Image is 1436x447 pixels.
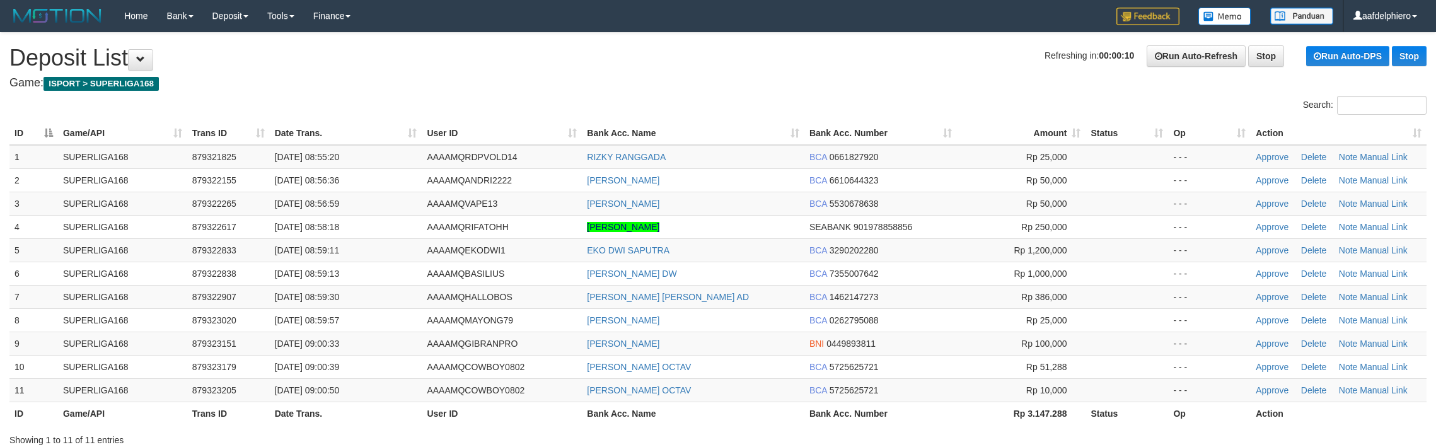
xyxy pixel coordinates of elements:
th: Action [1251,402,1427,425]
span: Rp 100,000 [1021,339,1067,349]
th: Date Trans.: activate to sort column ascending [270,122,422,145]
th: Op [1168,402,1251,425]
th: ID [9,402,58,425]
span: BCA [809,315,827,325]
span: Rp 1,000,000 [1014,269,1067,279]
span: 879323205 [192,385,236,395]
th: Date Trans. [270,402,422,425]
a: Manual Link [1360,199,1408,209]
td: 11 [9,378,58,402]
span: 879323020 [192,315,236,325]
span: BCA [809,292,827,302]
a: Manual Link [1360,245,1408,255]
span: AAAAMQVAPE13 [427,199,497,209]
a: Approve [1256,292,1288,302]
th: Action: activate to sort column ascending [1251,122,1427,145]
a: Manual Link [1360,222,1408,232]
span: BCA [809,385,827,395]
td: 10 [9,355,58,378]
span: 879323151 [192,339,236,349]
td: 4 [9,215,58,238]
th: Status: activate to sort column ascending [1086,122,1168,145]
th: Bank Acc. Number: activate to sort column ascending [804,122,957,145]
span: [DATE] 08:59:57 [275,315,339,325]
span: BCA [809,199,827,209]
td: 5 [9,238,58,262]
a: [PERSON_NAME] [587,199,659,209]
td: - - - [1168,308,1251,332]
td: - - - [1168,168,1251,192]
span: AAAAMQEKODWI1 [427,245,505,255]
a: Approve [1256,199,1288,209]
span: [DATE] 08:56:36 [275,175,339,185]
a: Note [1339,315,1358,325]
th: Bank Acc. Name [582,402,804,425]
td: - - - [1168,262,1251,285]
span: BNI [809,339,824,349]
label: Search: [1303,96,1427,115]
h4: Game: [9,77,1427,90]
a: Approve [1256,315,1288,325]
span: AAAAMQANDRI2222 [427,175,512,185]
a: Approve [1256,245,1288,255]
strong: 00:00:10 [1099,50,1134,61]
td: - - - [1168,378,1251,402]
a: Manual Link [1360,315,1408,325]
img: Button%20Memo.svg [1198,8,1251,25]
td: - - - [1168,145,1251,169]
a: Note [1339,175,1358,185]
th: Bank Acc. Number [804,402,957,425]
span: ISPORT > SUPERLIGA168 [43,77,159,91]
span: Copy 3290202280 to clipboard [830,245,879,255]
a: Delete [1301,269,1326,279]
span: 879322617 [192,222,236,232]
span: [DATE] 08:59:30 [275,292,339,302]
span: AAAAMQCOWBOY0802 [427,362,524,372]
a: Approve [1256,385,1288,395]
a: Note [1339,222,1358,232]
a: Manual Link [1360,152,1408,162]
td: 9 [9,332,58,355]
th: Bank Acc. Name: activate to sort column ascending [582,122,804,145]
a: Note [1339,199,1358,209]
a: Delete [1301,385,1326,395]
span: Copy 0262795088 to clipboard [830,315,879,325]
td: - - - [1168,285,1251,308]
a: Manual Link [1360,362,1408,372]
a: Stop [1248,45,1284,67]
span: AAAAMQHALLOBOS [427,292,512,302]
td: SUPERLIGA168 [58,215,187,238]
a: Delete [1301,362,1326,372]
span: 879322907 [192,292,236,302]
a: Manual Link [1360,175,1408,185]
th: Status [1086,402,1168,425]
td: 8 [9,308,58,332]
span: Rp 10,000 [1026,385,1067,395]
th: User ID [422,402,582,425]
span: Copy 0661827920 to clipboard [830,152,879,162]
th: Op: activate to sort column ascending [1168,122,1251,145]
a: Delete [1301,292,1326,302]
span: Copy 901978858856 to clipboard [854,222,912,232]
span: 879322838 [192,269,236,279]
th: Trans ID: activate to sort column ascending [187,122,270,145]
img: panduan.png [1270,8,1333,25]
a: Note [1339,292,1358,302]
td: 3 [9,192,58,215]
a: Note [1339,362,1358,372]
span: Rp 386,000 [1021,292,1067,302]
span: Copy 6610644323 to clipboard [830,175,879,185]
span: Copy 5725625721 to clipboard [830,362,879,372]
h1: Deposit List [9,45,1427,71]
span: Rp 50,000 [1026,199,1067,209]
span: [DATE] 08:56:59 [275,199,339,209]
span: AAAAMQRIFATOHH [427,222,508,232]
div: Showing 1 to 11 of 11 entries [9,429,589,446]
a: Stop [1392,46,1427,66]
th: Rp 3.147.288 [957,402,1086,425]
span: [DATE] 09:00:50 [275,385,339,395]
a: Delete [1301,245,1326,255]
span: Rp 50,000 [1026,175,1067,185]
td: 1 [9,145,58,169]
a: Delete [1301,222,1326,232]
